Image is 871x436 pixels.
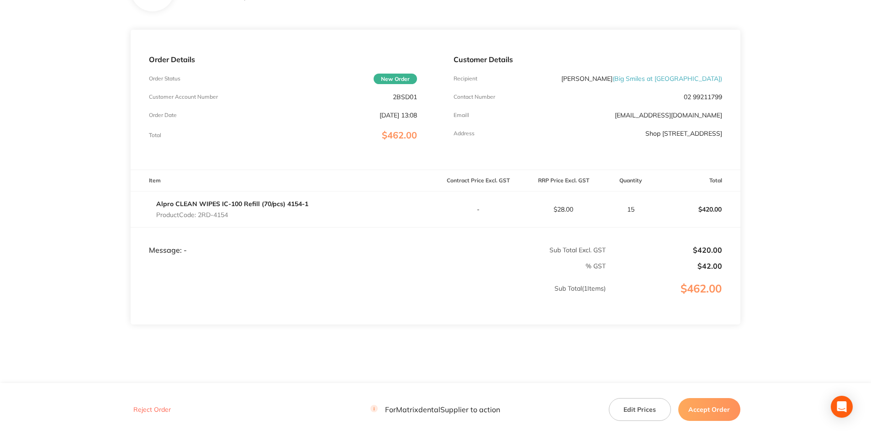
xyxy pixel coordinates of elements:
p: Recipient [454,75,477,82]
td: Message: - [131,227,435,255]
p: $420.00 [655,198,740,220]
p: Contact Number [454,94,495,100]
p: Emaill [454,112,469,118]
th: Quantity [606,170,655,191]
p: - [436,206,520,213]
div: Open Intercom Messenger [831,396,853,418]
p: % GST [131,262,606,270]
button: Edit Prices [609,398,671,421]
p: Shop [STREET_ADDRESS] [645,130,722,137]
p: [PERSON_NAME] [561,75,722,82]
p: Total [149,132,161,138]
p: Address [454,130,475,137]
p: Sub Total Excl. GST [436,246,606,254]
button: Reject Order [131,406,174,414]
p: 02 99211799 [684,93,722,101]
p: [DATE] 13:08 [380,112,417,119]
p: Order Details [149,55,417,64]
button: Accept Order [678,398,740,421]
p: $462.00 [607,282,740,314]
span: $462.00 [382,129,417,141]
th: RRP Price Excl. GST [521,170,606,191]
p: Customer Account Number [149,94,218,100]
p: For Matrixdental Supplier to action [370,405,500,414]
a: [EMAIL_ADDRESS][DOMAIN_NAME] [615,111,722,119]
th: Contract Price Excl. GST [435,170,521,191]
p: Order Status [149,75,180,82]
th: Total [655,170,740,191]
a: Alpro CLEAN WIPES IC-100 Refill (70/pcs) 4154-1 [156,200,308,208]
p: Order Date [149,112,177,118]
span: ( Big Smiles at [GEOGRAPHIC_DATA] ) [612,74,722,83]
p: Customer Details [454,55,722,64]
p: 2BSD01 [393,93,417,101]
p: Sub Total ( 1 Items) [131,285,606,310]
p: $28.00 [521,206,606,213]
p: $420.00 [607,246,722,254]
p: $42.00 [607,262,722,270]
p: 15 [607,206,655,213]
th: Item [131,170,435,191]
p: Product Code: 2RD-4154 [156,211,308,218]
span: New Order [374,74,417,84]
